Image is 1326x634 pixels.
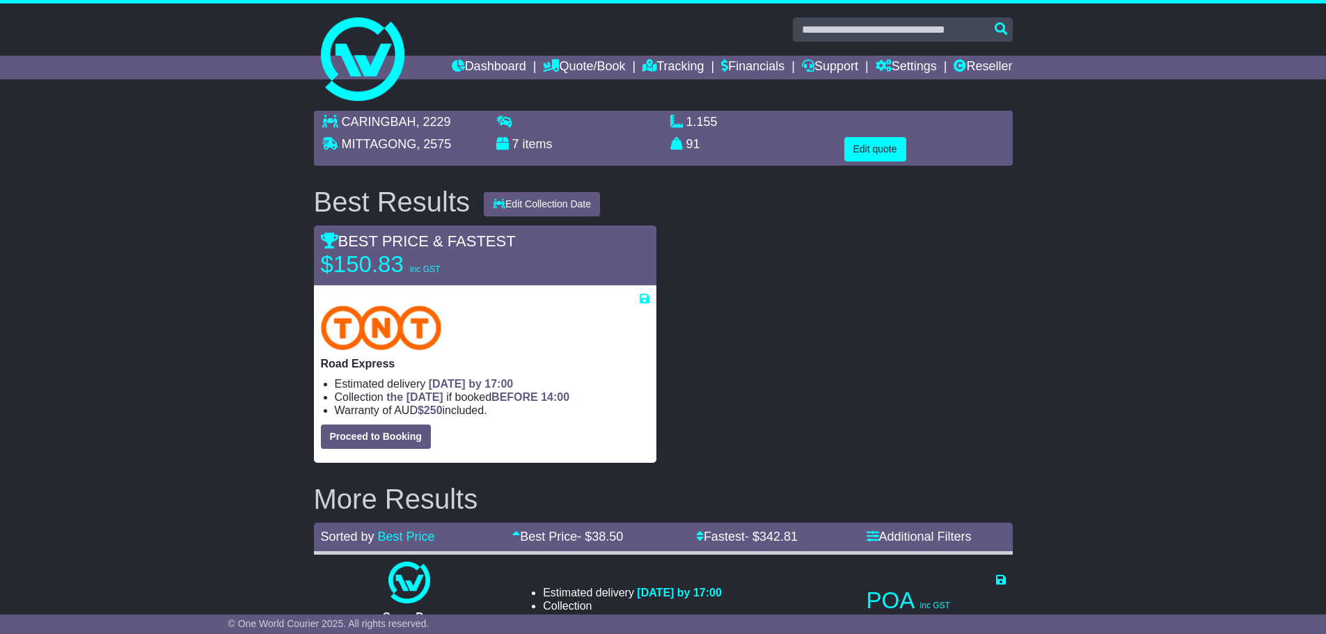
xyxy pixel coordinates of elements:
a: Settings [876,56,937,79]
span: 250 [424,404,443,416]
span: inc GST [920,601,950,610]
span: inc GST [410,264,440,274]
li: Estimated delivery [335,377,649,390]
span: if booked [386,391,569,403]
span: © One World Courier 2025. All rights reserved. [228,618,429,629]
span: the [DATE] [386,391,443,403]
li: Collection [335,390,649,404]
button: Edit Collection Date [484,192,600,216]
span: 38.50 [592,530,623,544]
button: Edit quote [844,137,906,161]
span: 342.81 [759,530,798,544]
span: 14:00 [541,391,569,403]
span: [DATE] by 17:00 [637,587,722,599]
a: Reseller [954,56,1012,79]
span: $ [626,613,652,625]
a: Best Price- $38.50 [512,530,623,544]
li: Estimated delivery [543,586,722,599]
a: Support [802,56,858,79]
h2: More Results [314,484,1013,514]
a: Tracking [642,56,704,79]
span: items [523,137,553,151]
span: MITTAGONG [342,137,417,151]
a: Financials [721,56,784,79]
li: Warranty of AUD included. [335,404,649,417]
span: BEFORE [491,391,538,403]
a: Dashboard [452,56,526,79]
span: 7 [512,137,519,151]
span: CARINGBAH [342,115,416,129]
a: Fastest- $342.81 [696,530,798,544]
li: Collection [543,599,722,612]
span: 250 [633,613,652,625]
p: Road Express [321,357,649,370]
span: Sorted by [321,530,374,544]
li: Warranty of AUD included. [543,612,722,626]
span: BEST PRICE & FASTEST [321,232,516,250]
img: TNT Domestic: Road Express [321,306,442,350]
button: Proceed to Booking [321,425,431,449]
a: Additional Filters [867,530,972,544]
a: Quote/Book [543,56,625,79]
span: 91 [686,137,700,151]
span: , 2575 [416,137,451,151]
span: [DATE] by 17:00 [429,378,514,390]
span: - $ [577,530,623,544]
span: , 2229 [416,115,451,129]
span: $ [418,404,443,416]
p: POA [867,587,1006,615]
span: 1.155 [686,115,718,129]
a: Best Price [378,530,435,544]
div: Best Results [307,187,477,217]
span: - $ [745,530,798,544]
img: One World Courier: Same Day Nationwide(quotes take 0.5-1 hour) [388,562,430,603]
p: $150.83 [321,251,495,278]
